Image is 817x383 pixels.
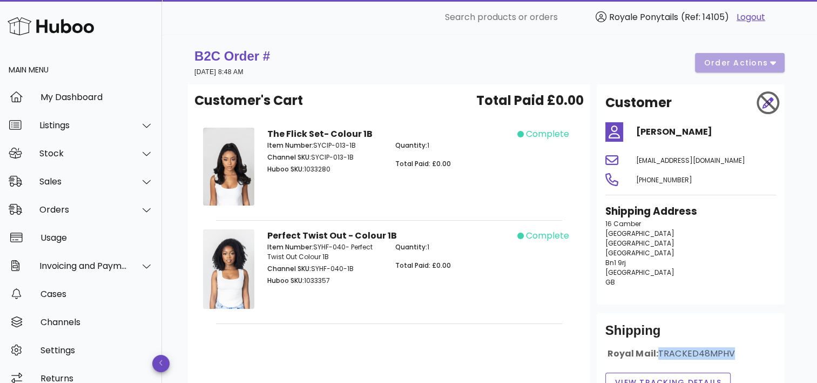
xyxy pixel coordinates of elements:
strong: B2C Order # [194,49,270,63]
span: [GEOGRAPHIC_DATA] [605,248,674,257]
strong: Perfect Twist Out - Colour 1B [267,229,397,242]
div: Settings [40,345,153,355]
span: Huboo SKU: [267,276,304,285]
span: [GEOGRAPHIC_DATA] [605,229,674,238]
img: Huboo Logo [8,15,94,38]
span: complete [526,128,569,141]
h2: Customer [605,93,672,113]
span: Item Number: [267,242,313,252]
h3: Shipping Address [605,204,776,219]
strong: The Flick Set- Colour 1B [267,128,373,140]
span: (Ref: 14105) [681,11,729,23]
span: Total Paid: £0.00 [395,261,451,270]
span: Quantity: [395,242,427,252]
p: 1 [395,242,511,252]
span: Bn1 9rj [605,258,626,267]
span: complete [526,229,569,242]
h4: [PERSON_NAME] [636,126,776,138]
span: TRACKED48MPHV [658,347,735,360]
div: Royal Mail: [605,348,776,368]
span: Huboo SKU: [267,164,304,174]
span: Channel SKU: [267,153,311,162]
img: Product Image [203,229,254,308]
p: SYCIP-013-1B [267,153,383,162]
span: Item Number: [267,141,313,150]
span: 16 Camber [605,219,641,228]
span: Royale Ponytails [609,11,678,23]
small: [DATE] 8:48 AM [194,68,244,76]
span: Total Paid £0.00 [476,91,584,110]
div: Invoicing and Payments [39,261,127,271]
div: Shipping [605,322,776,348]
div: Stock [39,148,127,159]
a: Logout [737,11,765,24]
img: Product Image [203,128,254,206]
span: [PHONE_NUMBER] [636,175,692,184]
div: Sales [39,176,127,187]
p: 1033280 [267,164,383,174]
div: Channels [40,317,153,327]
span: Quantity: [395,141,427,150]
span: [GEOGRAPHIC_DATA] [605,268,674,277]
span: Channel SKU: [267,264,311,273]
span: Customer's Cart [194,91,303,110]
div: My Dashboard [40,92,153,102]
span: GB [605,278,615,287]
p: 1 [395,141,511,150]
p: SYCIP-013-1B [267,141,383,150]
span: [EMAIL_ADDRESS][DOMAIN_NAME] [636,156,745,165]
span: [GEOGRAPHIC_DATA] [605,239,674,248]
div: Orders [39,204,127,215]
p: SYHF-040- Perfect Twist Out Colour 1B [267,242,383,262]
p: 1033357 [267,276,383,286]
div: Listings [39,120,127,130]
div: Cases [40,289,153,299]
p: SYHF-040-1B [267,264,383,274]
div: Usage [40,233,153,243]
span: Total Paid: £0.00 [395,159,451,168]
